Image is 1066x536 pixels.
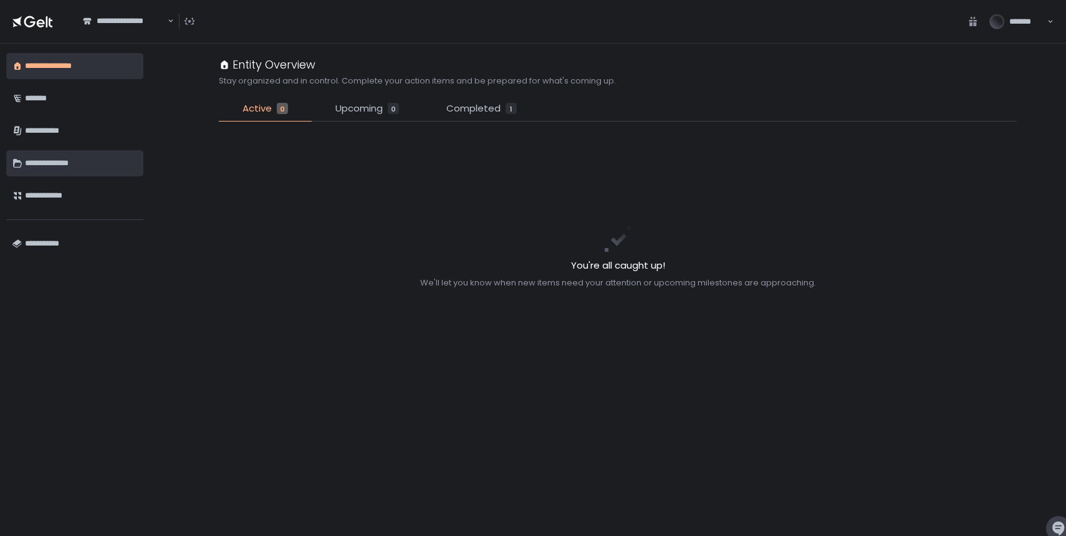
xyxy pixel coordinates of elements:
span: Completed [446,102,501,116]
h2: Stay organized and in control. Complete your action items and be prepared for what's coming up. [219,75,616,87]
div: Search for option [75,8,174,34]
div: 0 [277,103,288,114]
div: 1 [506,103,517,114]
h2: You're all caught up! [420,259,816,273]
div: We'll let you know when new items need your attention or upcoming milestones are approaching. [420,277,816,289]
span: Active [242,102,272,116]
div: 0 [388,103,399,114]
div: Entity Overview [219,56,315,73]
span: Upcoming [335,102,383,116]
